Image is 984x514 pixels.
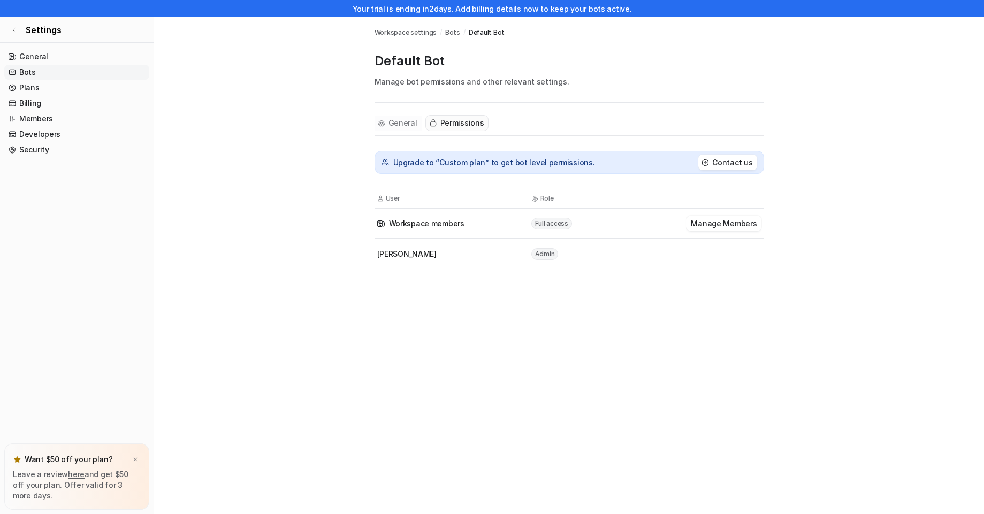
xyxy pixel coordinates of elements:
button: Permissions [426,116,489,131]
button: Contact us [698,155,757,170]
span: Default Bot [469,28,505,37]
img: star [13,455,21,464]
p: Leave a review and get $50 off your plan. Offer valid for 3 more days. [13,469,141,501]
a: Workspace settings [375,28,437,37]
p: Default Bot [375,52,764,70]
span: Settings [26,24,62,36]
span: General [388,118,417,128]
button: General [375,116,422,131]
a: Billing [4,96,149,111]
p: Manage bot permissions and other relevant settings. [375,76,764,87]
th: Role [531,193,685,204]
span: Workspace members [389,218,464,229]
th: User [377,193,531,204]
p: Upgrade to “Custom plan” to get bot level permissions. [393,157,595,168]
nav: Tabs [375,111,489,135]
span: [PERSON_NAME] [377,248,437,259]
img: Role [531,195,538,202]
a: here [68,470,85,479]
span: Admin [531,248,559,260]
a: General [4,49,149,64]
a: Members [4,111,149,126]
a: Developers [4,127,149,142]
img: x [132,456,139,463]
a: Bots [4,65,149,80]
img: Icon [377,220,385,227]
button: Manage Members [686,216,761,231]
span: Permissions [440,118,484,128]
span: / [463,28,466,37]
a: Security [4,142,149,157]
a: Add billing details [455,4,521,13]
span: / [440,28,442,37]
p: Want $50 off your plan? [25,454,113,465]
span: Full access [531,218,572,229]
a: Plans [4,80,149,95]
a: Bots [445,28,460,37]
img: User [377,195,384,202]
